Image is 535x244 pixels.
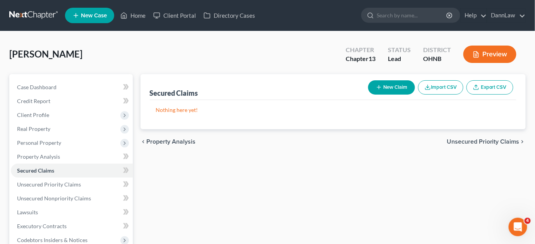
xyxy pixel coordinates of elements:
[377,8,448,22] input: Search by name...
[525,218,531,224] span: 4
[388,46,411,54] div: Status
[11,80,133,94] a: Case Dashboard
[81,13,107,19] span: New Case
[17,84,57,90] span: Case Dashboard
[466,80,513,95] a: Export CSV
[17,195,91,202] span: Unsecured Nonpriority Claims
[463,46,516,63] button: Preview
[11,150,133,164] a: Property Analysis
[423,46,451,54] div: District
[447,139,526,145] button: Unsecured Priority Claims chevron_right
[17,125,50,132] span: Real Property
[156,106,511,114] p: Nothing here yet!
[368,80,415,95] button: New Claim
[17,98,50,104] span: Credit Report
[17,209,38,215] span: Lawsuits
[17,237,87,243] span: Codebtors Insiders & Notices
[11,164,133,178] a: Secured Claims
[17,181,81,188] span: Unsecured Priority Claims
[17,139,61,146] span: Personal Property
[17,223,67,229] span: Executory Contracts
[117,8,149,22] a: Home
[461,8,487,22] a: Help
[11,94,133,108] a: Credit Report
[509,218,527,236] iframe: Intercom live chat
[149,8,200,22] a: Client Portal
[346,54,376,63] div: Chapter
[447,139,520,145] span: Unsecured Priority Claims
[423,54,451,63] div: OHNB
[11,219,133,233] a: Executory Contracts
[9,48,82,59] span: [PERSON_NAME]
[487,8,525,22] a: DannLaw
[369,55,376,62] span: 13
[11,178,133,191] a: Unsecured Priority Claims
[141,139,196,145] button: chevron_left Property Analysis
[150,88,198,98] div: Secured Claims
[346,46,376,54] div: Chapter
[200,8,259,22] a: Directory Cases
[388,54,411,63] div: Lead
[17,112,49,118] span: Client Profile
[17,167,54,174] span: Secured Claims
[141,139,147,145] i: chevron_left
[11,191,133,205] a: Unsecured Nonpriority Claims
[520,139,526,145] i: chevron_right
[418,80,463,95] button: Import CSV
[11,205,133,219] a: Lawsuits
[147,139,196,145] span: Property Analysis
[17,153,60,160] span: Property Analysis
